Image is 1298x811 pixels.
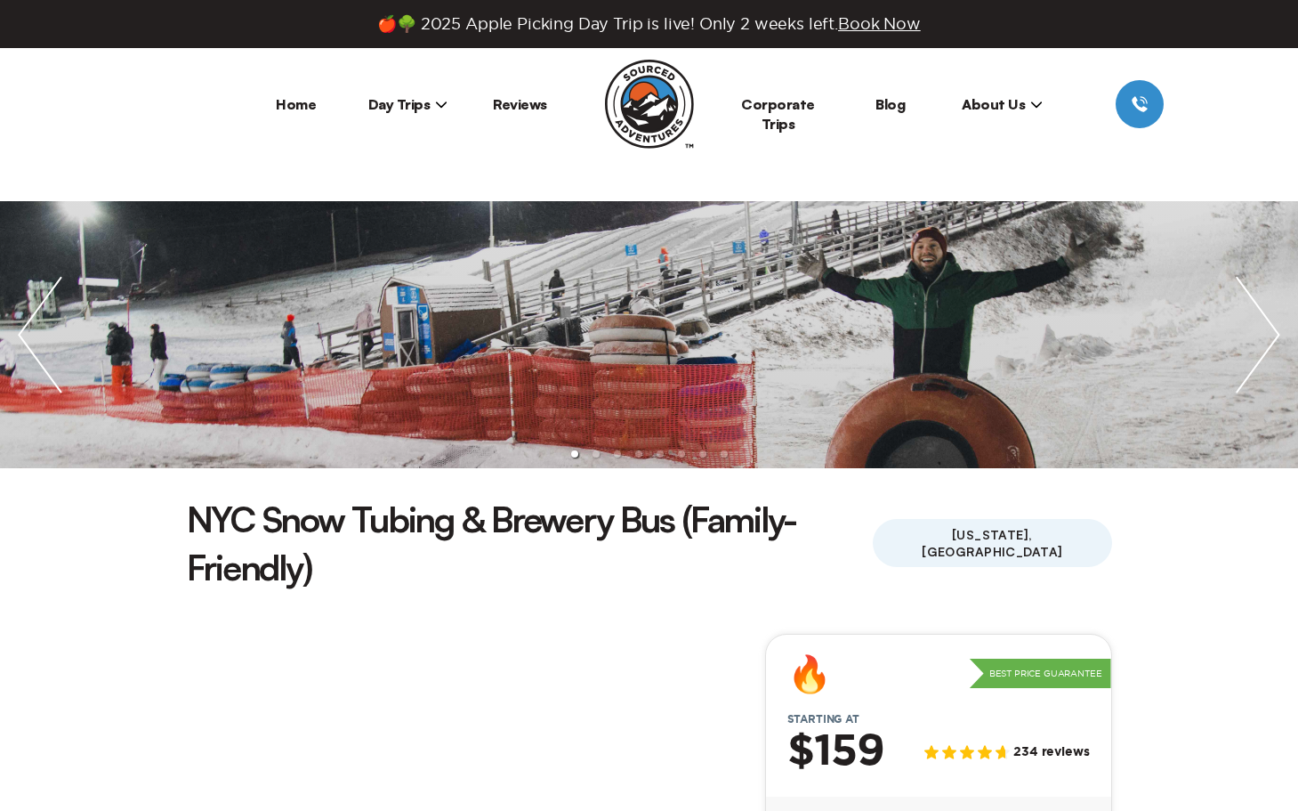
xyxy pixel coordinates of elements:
li: slide item 6 [678,450,685,458]
li: slide item 7 [699,450,706,458]
span: Day Trips [368,95,448,113]
li: slide item 8 [721,450,728,458]
div: 🔥 [787,656,832,692]
li: slide item 1 [571,450,578,458]
li: slide item 2 [593,450,600,458]
span: Book Now [838,15,921,32]
a: Reviews [493,95,547,113]
h1: NYC Snow Tubing & Brewery Bus (Family-Friendly) [187,495,874,591]
img: next slide / item [1218,201,1298,468]
li: slide item 4 [635,450,642,458]
li: slide item 5 [657,450,664,458]
p: Best Price Guarantee [970,659,1111,689]
span: [US_STATE], [GEOGRAPHIC_DATA] [873,519,1111,567]
li: slide item 3 [614,450,621,458]
img: Sourced Adventures company logo [605,60,694,149]
a: Blog [875,95,905,113]
a: Corporate Trips [741,95,815,133]
span: 🍎🌳 2025 Apple Picking Day Trip is live! Only 2 weeks left. [377,14,920,34]
span: About Us [962,95,1043,113]
span: 234 reviews [1013,745,1089,760]
span: Starting at [766,713,881,726]
a: Home [276,95,316,113]
h2: $159 [787,729,884,775]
